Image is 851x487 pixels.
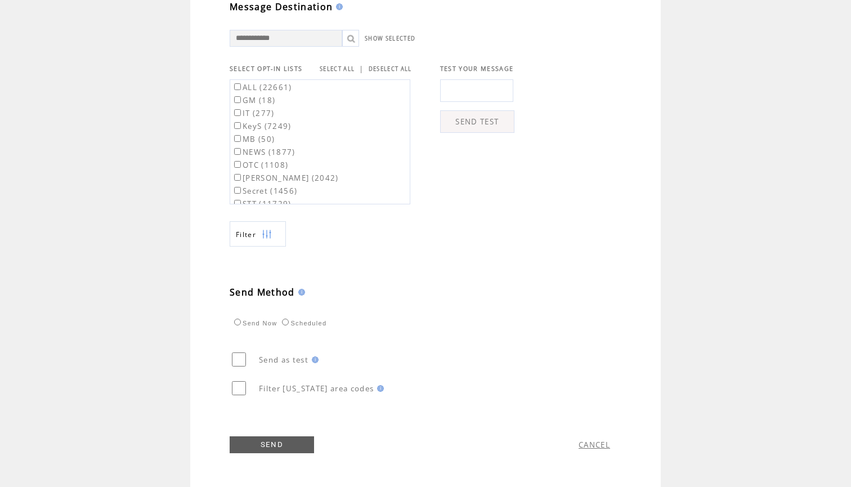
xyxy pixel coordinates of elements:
label: MB (50) [232,134,275,144]
input: NEWS (1877) [234,148,241,155]
img: help.gif [295,289,305,296]
label: ALL (22661) [232,82,292,92]
a: SEND [230,436,314,453]
input: Secret (1456) [234,187,241,194]
input: IT (277) [234,109,241,116]
span: Send as test [259,355,308,365]
input: OTC (1108) [234,161,241,168]
input: ALL (22661) [234,83,241,90]
span: | [359,64,364,74]
label: OTC (1108) [232,160,288,170]
img: help.gif [308,356,319,363]
label: NEWS (1877) [232,147,295,157]
label: Send Now [231,320,277,327]
span: TEST YOUR MESSAGE [440,65,514,73]
label: [PERSON_NAME] (2042) [232,173,339,183]
label: STT (11729) [232,199,292,209]
span: Filter [US_STATE] area codes [259,383,374,394]
label: IT (277) [232,108,275,118]
a: CANCEL [579,440,610,450]
label: Secret (1456) [232,186,297,196]
span: Send Method [230,286,295,298]
img: help.gif [374,385,384,392]
img: help.gif [333,3,343,10]
a: DESELECT ALL [369,65,412,73]
a: SELECT ALL [320,65,355,73]
span: SELECT OPT-IN LISTS [230,65,302,73]
a: Filter [230,221,286,247]
label: KeyS (7249) [232,121,292,131]
input: Scheduled [282,319,289,325]
input: STT (11729) [234,200,241,207]
input: [PERSON_NAME] (2042) [234,174,241,181]
input: MB (50) [234,135,241,142]
label: Scheduled [279,320,326,327]
a: SEND TEST [440,110,514,133]
label: GM (18) [232,95,275,105]
input: Send Now [234,319,241,325]
span: Message Destination [230,1,333,13]
a: SHOW SELECTED [365,35,415,42]
input: GM (18) [234,96,241,103]
span: Show filters [236,230,256,239]
img: filters.png [262,222,272,247]
input: KeyS (7249) [234,122,241,129]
